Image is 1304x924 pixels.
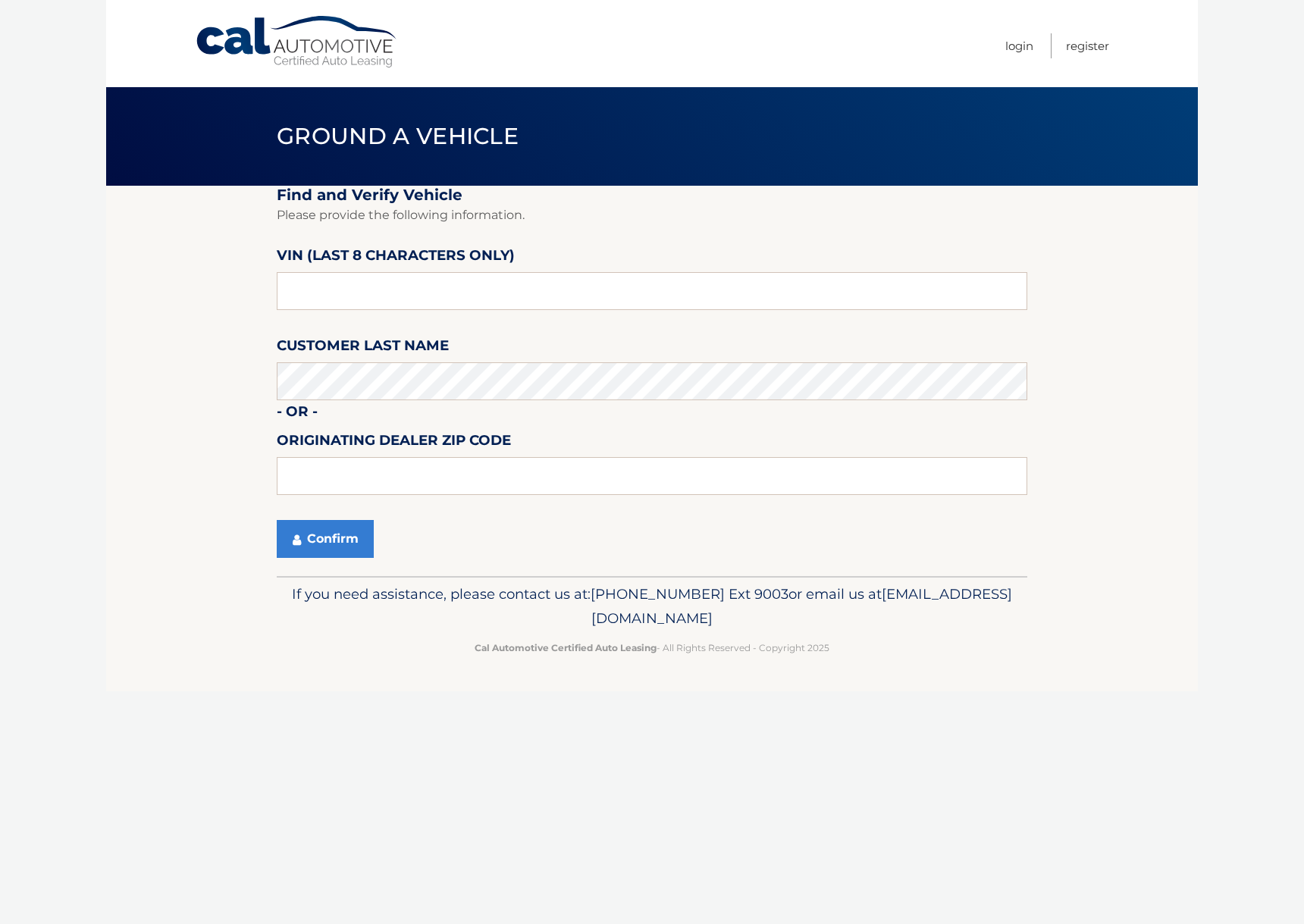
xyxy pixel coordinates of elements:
button: Confirm [277,520,374,558]
label: Originating Dealer Zip Code [277,429,511,457]
p: If you need assistance, please contact us at: or email us at [287,582,1017,631]
span: [PHONE_NUMBER] Ext 9003 [591,585,788,603]
a: Login [1005,33,1033,58]
p: - All Rights Reserved - Copyright 2025 [287,640,1017,656]
span: Ground a Vehicle [277,122,519,150]
strong: Cal Automotive Certified Auto Leasing [475,642,657,653]
label: Customer Last Name [277,334,449,362]
a: Cal Automotive [195,15,400,69]
label: VIN (last 8 characters only) [277,244,515,272]
h2: Find and Verify Vehicle [277,186,1027,205]
p: Please provide the following information. [277,205,1027,226]
a: Register [1066,33,1109,58]
label: - or - [277,400,318,428]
